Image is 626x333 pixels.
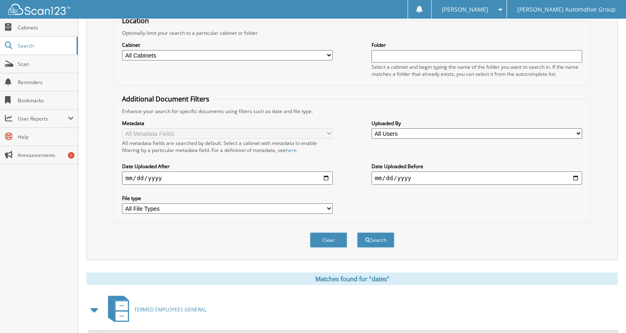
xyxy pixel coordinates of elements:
span: Cabinets [18,24,74,31]
span: Reminders [18,79,74,86]
iframe: Chat Widget [585,293,626,333]
div: All metadata fields are searched by default. Select a cabinet with metadata to enable filtering b... [122,140,333,154]
span: Bookmarks [18,97,74,104]
span: User Reports [18,115,68,122]
div: Enhance your search for specific documents using filters such as date and file type. [118,108,586,115]
span: [PERSON_NAME] [442,7,488,12]
label: Metadata [122,120,333,127]
label: Date Uploaded After [122,163,333,170]
img: scan123-logo-white.svg [8,4,70,15]
label: Date Uploaded Before [372,163,582,170]
input: end [372,171,582,185]
span: TERMED EMPLOYEES GENERAL [134,306,206,313]
button: Clear [310,232,347,248]
label: Uploaded By [372,120,582,127]
legend: Additional Document Filters [118,94,213,104]
span: Scan [18,60,74,68]
a: here [286,147,297,154]
span: Search [18,42,72,49]
label: Folder [372,41,582,48]
button: Search [357,232,394,248]
div: Select a cabinet and begin typing the name of the folder you want to search in. If the name match... [372,63,582,77]
div: Matches found for "dates" [86,273,618,285]
div: 1 [68,152,74,159]
legend: Location [118,16,153,25]
a: TERMED EMPLOYEES GENERAL [103,293,206,326]
span: Announcements [18,152,74,159]
input: start [122,171,333,185]
span: [PERSON_NAME] Automotive Group [517,7,616,12]
span: Help [18,133,74,140]
label: File type [122,195,333,202]
label: Cabinet [122,41,333,48]
div: Optionally limit your search to a particular cabinet or folder [118,29,586,36]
